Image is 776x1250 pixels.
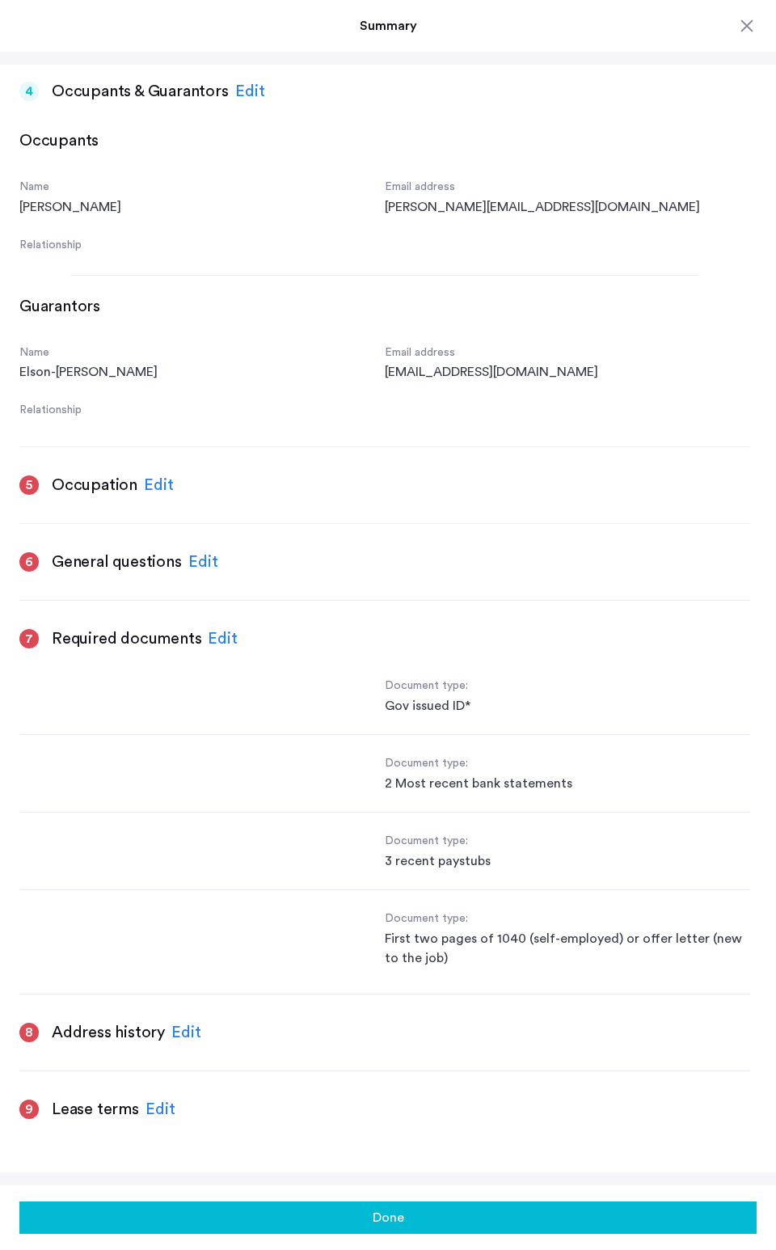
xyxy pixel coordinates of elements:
div: Relationship [19,401,385,420]
div: Name [19,344,385,363]
div: Email address [385,178,750,197]
div: Name [19,178,385,197]
div: 8 [19,1023,39,1042]
h3: Occupants [19,129,99,152]
div: Document type: [385,910,750,929]
h3: Guarantors [19,295,100,318]
button: Done [19,1201,757,1234]
div: 7 [19,629,39,648]
div: Edit [145,1097,175,1121]
div: Document type: [385,754,750,774]
div: 9 [19,1100,39,1119]
h3: Occupation [52,474,137,496]
h3: Lease terms [52,1098,139,1121]
div: Email address [385,344,750,363]
div: [PERSON_NAME] [19,197,385,217]
h3: Address history [52,1021,165,1044]
div: 5 [19,475,39,495]
div: [PERSON_NAME][EMAIL_ADDRESS][DOMAIN_NAME] [385,197,750,217]
div: Document type: [385,677,750,696]
div: 6 [19,552,39,572]
h3: Required documents [52,627,201,650]
div: 2 Most recent bank statements [385,774,750,793]
div: Relationship [19,236,385,255]
div: Edit [235,79,265,103]
h3: Summary [19,16,757,36]
div: Edit [208,627,238,651]
div: Edit [171,1020,201,1045]
div: Document type: [385,832,750,851]
div: [EMAIL_ADDRESS][DOMAIN_NAME] [385,362,750,382]
div: 4 [19,82,39,101]
h3: General questions [52,551,182,573]
h3: Occupants & Guarantors [52,80,229,103]
div: Gov issued ID* [385,696,750,716]
div: Edit [188,550,218,574]
div: Edit [144,473,174,497]
div: 3 recent paystubs [385,851,750,871]
div: First two pages of 1040 (self-employed) or offer letter (new to the job) [385,929,750,968]
div: Elson-[PERSON_NAME] [19,362,385,382]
